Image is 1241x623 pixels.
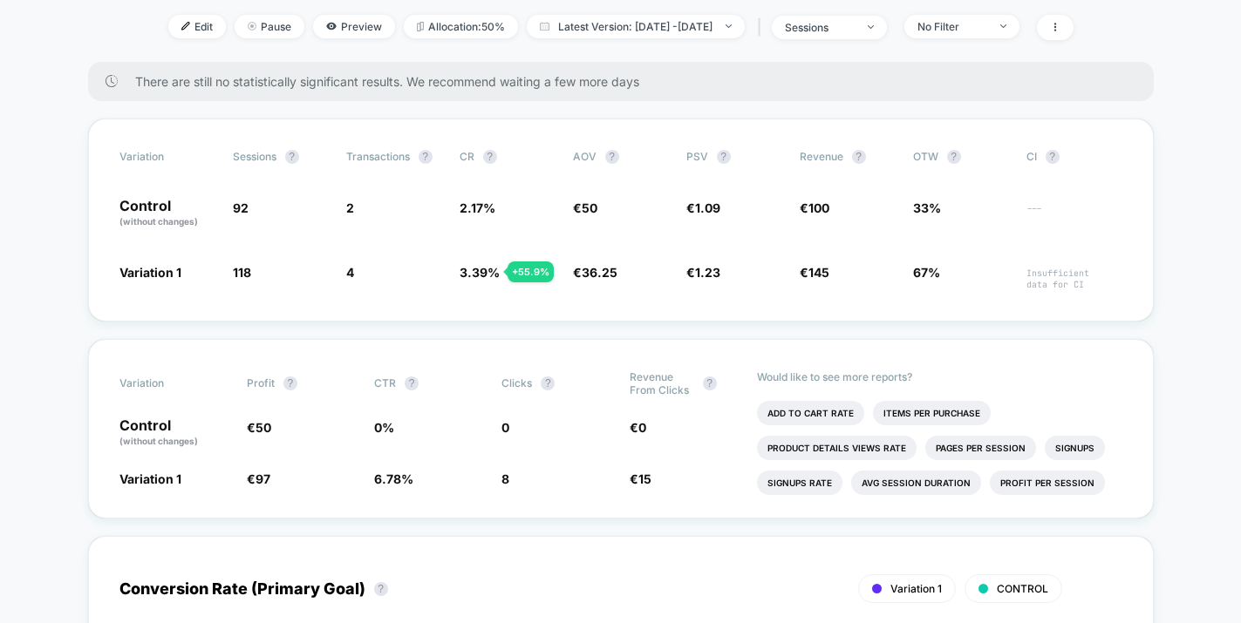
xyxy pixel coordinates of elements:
[917,20,987,33] div: No Filter
[508,261,554,282] div: + 55.9 %
[483,150,497,164] button: ?
[235,15,304,38] span: Pause
[913,265,940,280] span: 67%
[997,582,1048,595] span: CONTROL
[630,420,646,435] span: €
[313,15,395,38] span: Preview
[247,420,271,435] span: €
[1000,24,1006,28] img: end
[527,15,745,38] span: Latest Version: [DATE] - [DATE]
[119,199,215,228] p: Control
[346,200,354,215] span: 2
[873,401,991,425] li: Items Per Purchase
[540,22,549,30] img: calendar
[417,22,424,31] img: rebalance
[285,150,299,164] button: ?
[460,265,500,280] span: 3.39 %
[868,25,874,29] img: end
[405,376,419,390] button: ?
[947,150,961,164] button: ?
[374,376,396,389] span: CTR
[913,200,941,215] span: 33%
[248,22,256,30] img: end
[717,150,731,164] button: ?
[256,471,270,486] span: 97
[808,200,829,215] span: 100
[374,582,388,596] button: ?
[573,150,597,163] span: AOV
[573,265,617,280] span: €
[346,150,410,163] span: Transactions
[1046,150,1060,164] button: ?
[501,420,509,435] span: 0
[703,376,717,390] button: ?
[374,471,413,486] span: 6.78 %
[757,370,1122,383] p: Would like to see more reports?
[247,471,270,486] span: €
[135,74,1119,89] span: There are still no statistically significant results. We recommend waiting a few more days
[256,420,271,435] span: 50
[247,376,275,389] span: Profit
[119,216,198,227] span: (without changes)
[168,15,226,38] span: Edit
[808,265,829,280] span: 145
[233,200,249,215] span: 92
[990,471,1105,495] li: Profit Per Session
[1045,436,1105,460] li: Signups
[757,471,842,495] li: Signups Rate
[925,436,1036,460] li: Pages Per Session
[119,370,215,396] span: Variation
[119,150,215,164] span: Variation
[1026,150,1122,164] span: CI
[785,21,855,34] div: sessions
[890,582,942,595] span: Variation 1
[119,436,198,446] span: (without changes)
[119,418,229,448] p: Control
[757,401,864,425] li: Add To Cart Rate
[582,200,597,215] span: 50
[686,200,720,215] span: €
[638,420,646,435] span: 0
[800,265,829,280] span: €
[726,24,732,28] img: end
[501,471,509,486] span: 8
[686,265,720,280] span: €
[630,471,651,486] span: €
[404,15,518,38] span: Allocation: 50%
[501,376,532,389] span: Clicks
[541,376,555,390] button: ?
[573,200,597,215] span: €
[346,265,354,280] span: 4
[582,265,617,280] span: 36.25
[233,150,276,163] span: Sessions
[695,200,720,215] span: 1.09
[233,265,251,280] span: 118
[1026,203,1122,228] span: ---
[1026,267,1122,290] span: Insufficient data for CI
[753,15,772,40] span: |
[852,150,866,164] button: ?
[119,471,181,486] span: Variation 1
[460,150,474,163] span: CR
[757,436,917,460] li: Product Details Views Rate
[419,150,433,164] button: ?
[800,200,829,215] span: €
[913,150,1009,164] span: OTW
[605,150,619,164] button: ?
[460,200,495,215] span: 2.17 %
[630,370,694,396] span: Revenue From Clicks
[695,265,720,280] span: 1.23
[638,471,651,486] span: 15
[851,471,981,495] li: Avg Session Duration
[374,420,394,435] span: 0 %
[181,22,190,30] img: edit
[119,265,181,280] span: Variation 1
[283,376,297,390] button: ?
[686,150,708,163] span: PSV
[800,150,843,163] span: Revenue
